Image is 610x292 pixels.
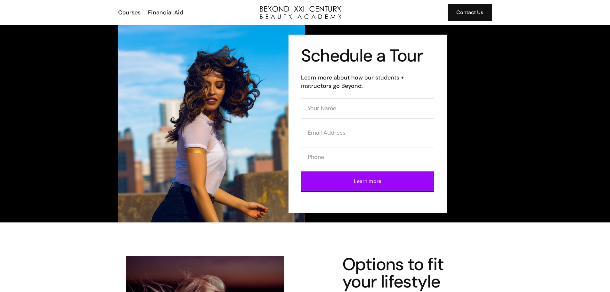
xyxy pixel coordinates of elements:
input: Learn more [301,171,434,192]
div: Financial Aid [148,8,183,17]
div: Courses [118,8,141,17]
h6: Learn more about how our students + instructors go Beyond. [301,73,434,90]
a: home [260,6,341,19]
img: beauty school student [118,25,305,222]
input: Your Name [301,98,434,119]
div: Contact Us [456,8,483,17]
a: Courses [114,8,144,17]
h1: Schedule a Tour [301,47,434,64]
input: Phone [301,147,434,167]
input: Email Address [301,123,434,143]
h4: Options to fit your lifestyle [342,256,467,290]
a: Contact Us [448,4,492,21]
form: Contact Form [301,98,434,196]
a: Financial Aid [144,8,186,17]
